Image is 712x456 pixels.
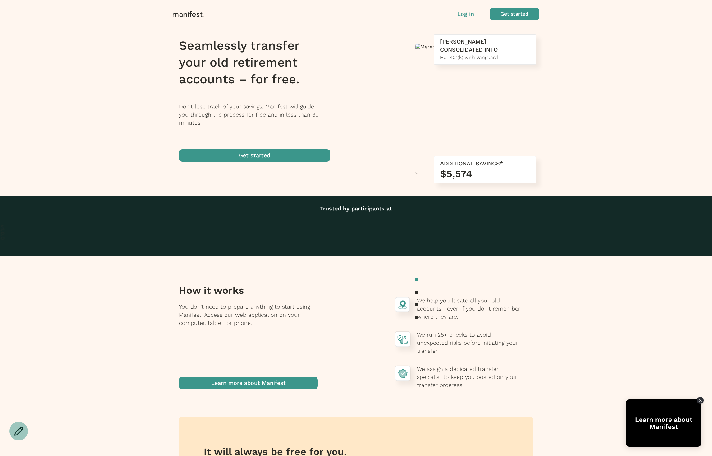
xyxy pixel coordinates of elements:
[179,149,330,162] button: Get started
[440,54,530,61] div: Her 401(k) with Vanguard
[440,38,530,54] div: [PERSON_NAME] CONSOLIDATED INTO
[179,303,318,377] p: You don't need to prepare anything to start using Manifest. Access our web application on your co...
[626,399,701,447] div: Tolstoy bubble widget
[440,168,530,180] h3: $5,574
[179,377,318,389] button: Learn more about Manifest
[417,365,521,389] p: We assign a dedicated transfer specialist to keep you posted on your transfer progress.
[457,10,474,18] button: Log in
[490,8,539,20] button: Get started
[626,416,701,430] div: Learn more about Manifest
[626,399,701,447] div: Open Tolstoy widget
[440,159,530,168] div: ADDITIONAL SAVINGS*
[179,284,318,297] h3: How it works
[179,37,338,88] h1: Seamlessly transfer your old retirement accounts – for free.
[179,103,338,127] p: Don’t lose track of your savings. Manifest will guide you through the process for free and in les...
[626,399,701,447] div: Open Tolstoy
[697,397,704,404] div: Close Tolstoy widget
[415,44,515,50] img: Meredith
